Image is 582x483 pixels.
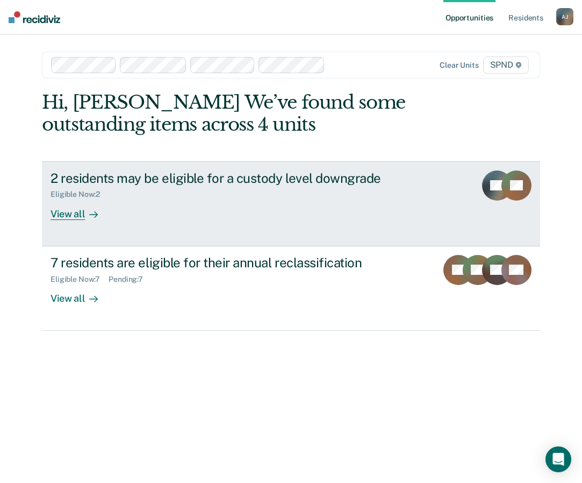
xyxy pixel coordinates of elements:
[109,275,152,284] div: Pending : 7
[42,91,440,136] div: Hi, [PERSON_NAME] We’ve found some outstanding items across 4 units
[51,283,111,304] div: View all
[51,199,111,220] div: View all
[51,190,109,199] div: Eligible Now : 2
[545,446,571,472] div: Open Intercom Messenger
[51,255,428,271] div: 7 residents are eligible for their annual reclassification
[556,8,573,25] div: A J
[42,161,540,246] a: 2 residents may be eligible for a custody level downgradeEligible Now:2View all
[556,8,573,25] button: AJ
[9,11,60,23] img: Recidiviz
[440,61,479,70] div: Clear units
[42,246,540,331] a: 7 residents are eligible for their annual reclassificationEligible Now:7Pending:7View all
[51,171,428,186] div: 2 residents may be eligible for a custody level downgrade
[51,275,109,284] div: Eligible Now : 7
[483,56,529,74] span: SPND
